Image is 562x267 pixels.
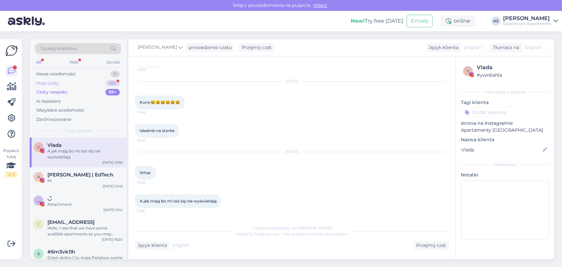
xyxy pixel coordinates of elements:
span: Szukaj klientów [41,45,77,52]
span: 21:08 [137,67,162,72]
span: Czat jest przypisany do [PERSON_NAME] [252,226,333,230]
p: strona na Instagramie [461,120,549,127]
div: Czaty zespołu [36,89,67,95]
span: V [37,145,40,149]
div: [DATE] 10:18 [103,184,122,189]
p: Tagi klienta [461,99,549,106]
div: Wszystkie wiadomości [36,107,84,114]
span: A [37,174,40,179]
p: Apartamenty [GEOGRAPHIC_DATA] [461,127,549,134]
div: [DATE] [135,149,449,155]
div: Attachment [47,201,122,207]
span: Kurw😆😆😆😆😆😆 [140,100,180,105]
b: New! [351,18,365,24]
div: Web [68,58,80,67]
div: 99+ [106,80,120,87]
span: 13:46 [137,110,162,115]
span: 13:46 [137,138,162,143]
a: [PERSON_NAME]Downtown Apartments [503,16,558,26]
div: 0 [110,71,120,77]
p: Nazwa klienta [461,136,549,143]
div: Popatrz tutaj [5,148,17,177]
span: Naciśnij , aby przejąć kontrolę nad czatem [236,231,347,236]
span: i [38,222,39,227]
div: Przejmij czat [414,241,449,250]
i: „Przejmij czat” [252,231,281,236]
div: Tłumacz na [490,44,519,51]
div: prowadzenie czatu [186,44,232,51]
span: 10:38 [137,180,162,185]
div: Przejmij czat [239,43,274,52]
div: [PERSON_NAME] [503,16,551,21]
input: Dodać etykietę [461,107,549,117]
div: Vlada [477,64,547,71]
span: #6m3vk1lh [47,249,75,255]
span: Vlada [47,142,62,148]
span: A jak mają bo mi też się nie wyświetlają [140,199,217,203]
span: What [140,170,151,175]
div: AI Assistant [36,98,61,105]
div: Dodatkowy [461,162,549,168]
div: 2 / 3 [5,172,17,177]
div: Informacje o kliencie [461,89,549,95]
div: A jak mają bo mi też się nie wyświetlają [47,148,122,160]
span: 6 [38,251,40,256]
span: ◡̈ [47,196,52,201]
span: Czaty zespołu [65,128,92,134]
span: y [467,68,469,73]
div: Dzień dobry Czy mają Państwo wolne terminy od 13.08 do 17.08 dla 5 osobowej rodzin? [47,255,122,267]
div: [DATE] 18:20 [102,237,122,242]
span: English [464,44,481,51]
div: AS [491,16,500,26]
span: English [173,242,190,249]
span: Włącz [311,2,329,8]
span: 13:56 [137,208,162,213]
div: Język klienta [135,242,167,249]
div: Język Klienta [426,44,459,51]
span: English [525,44,542,51]
div: Hi [47,178,122,184]
div: Nowe wiadomości [36,71,76,77]
input: Dodaj nazwę [461,146,541,153]
button: Emails [407,15,433,27]
div: Socials [105,58,121,67]
div: [DATE] [135,78,449,84]
div: Moje czaty [36,80,59,87]
img: Askly Logo [5,44,18,57]
div: Downtown Apartments [503,21,551,26]
div: 99+ [105,89,120,95]
div: All [35,58,42,67]
div: [DATE] 9:54 [103,207,122,212]
div: [DATE] 13:56 [102,160,122,165]
span: [PERSON_NAME] [138,44,177,51]
span: Idealnie na storke [140,128,174,133]
div: # ywn6ahla [477,71,547,79]
p: Notatki [461,172,549,178]
span: ◡ [37,198,40,203]
div: Zarchiwizowane [36,116,71,123]
div: Try free [DATE]: [351,17,404,25]
span: ingrida.raveikiene@gmail.con [47,219,94,225]
div: Hello, I see that we have some availible apartments so you may choose one by providing these date... [47,225,122,237]
span: Artur Brytanchuk | EdTech [47,172,113,178]
div: online [441,15,475,27]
